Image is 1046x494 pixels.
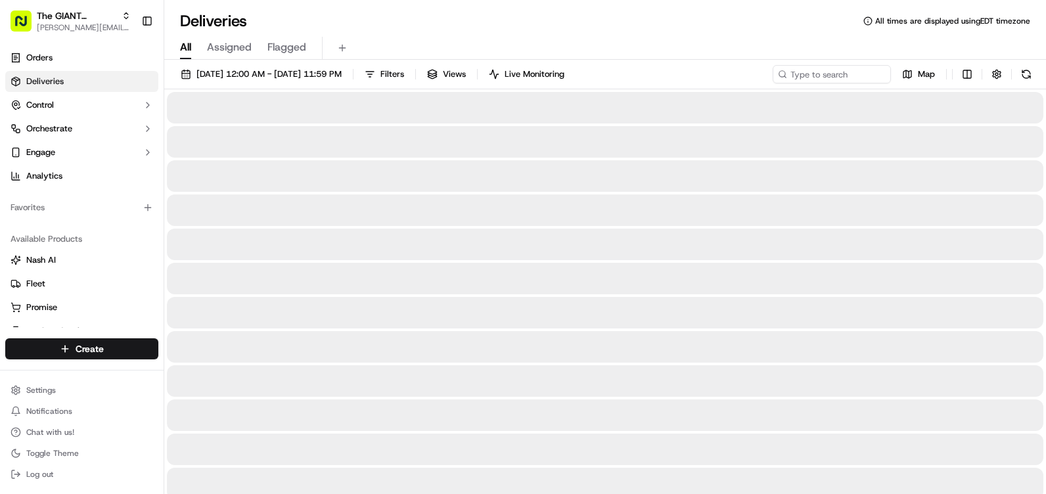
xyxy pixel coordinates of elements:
[5,71,158,92] a: Deliveries
[505,68,564,80] span: Live Monitoring
[26,123,72,135] span: Orchestrate
[5,423,158,441] button: Chat with us!
[5,250,158,271] button: Nash AI
[5,402,158,420] button: Notifications
[483,65,570,83] button: Live Monitoring
[37,22,131,33] button: [PERSON_NAME][EMAIL_ADDRESS][PERSON_NAME][DOMAIN_NAME]
[5,465,158,483] button: Log out
[5,166,158,187] a: Analytics
[26,302,57,313] span: Promise
[26,469,53,480] span: Log out
[26,76,64,87] span: Deliveries
[773,65,891,83] input: Type to search
[26,52,53,64] span: Orders
[207,39,252,55] span: Assigned
[175,65,348,83] button: [DATE] 12:00 AM - [DATE] 11:59 PM
[5,321,158,342] button: Product Catalog
[918,68,935,80] span: Map
[5,47,158,68] a: Orders
[5,118,158,139] button: Orchestrate
[26,170,62,182] span: Analytics
[196,68,342,80] span: [DATE] 12:00 AM - [DATE] 11:59 PM
[5,142,158,163] button: Engage
[421,65,472,83] button: Views
[26,385,56,395] span: Settings
[875,16,1030,26] span: All times are displayed using EDT timezone
[5,5,136,37] button: The GIANT Company[PERSON_NAME][EMAIL_ADDRESS][PERSON_NAME][DOMAIN_NAME]
[5,95,158,116] button: Control
[26,278,45,290] span: Fleet
[26,99,54,111] span: Control
[26,448,79,459] span: Toggle Theme
[896,65,941,83] button: Map
[5,229,158,250] div: Available Products
[1017,65,1035,83] button: Refresh
[26,427,74,438] span: Chat with us!
[5,338,158,359] button: Create
[359,65,410,83] button: Filters
[37,9,116,22] button: The GIANT Company
[5,444,158,462] button: Toggle Theme
[180,11,247,32] h1: Deliveries
[443,68,466,80] span: Views
[26,325,89,337] span: Product Catalog
[267,39,306,55] span: Flagged
[11,302,153,313] a: Promise
[26,146,55,158] span: Engage
[380,68,404,80] span: Filters
[5,297,158,318] button: Promise
[5,197,158,218] div: Favorites
[5,381,158,399] button: Settings
[11,278,153,290] a: Fleet
[5,273,158,294] button: Fleet
[76,342,104,355] span: Create
[180,39,191,55] span: All
[11,325,153,337] a: Product Catalog
[26,254,56,266] span: Nash AI
[26,406,72,416] span: Notifications
[11,254,153,266] a: Nash AI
